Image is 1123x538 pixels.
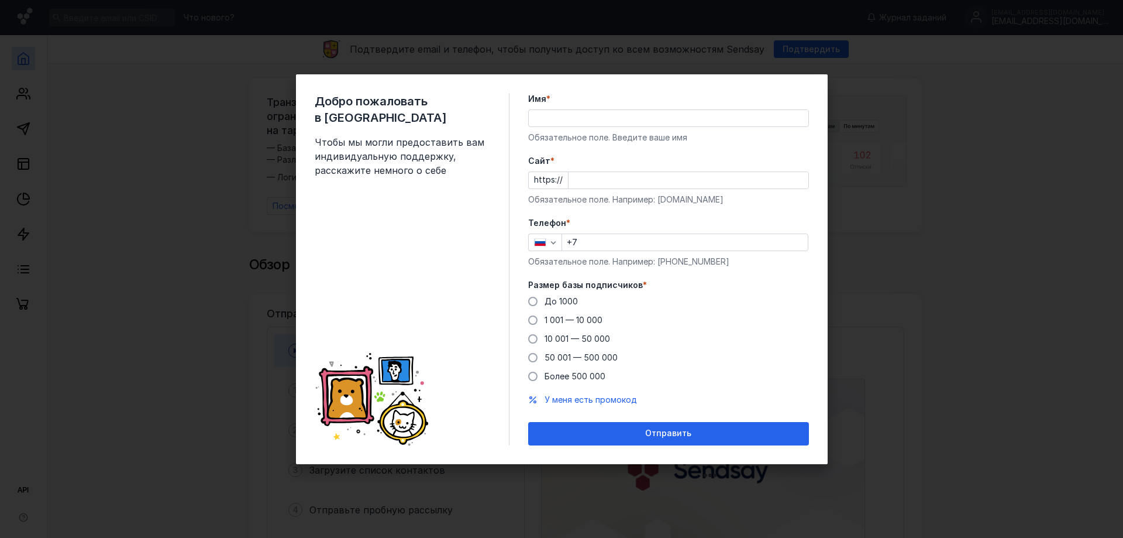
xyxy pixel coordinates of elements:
span: Размер базы подписчиков [528,279,643,291]
span: 10 001 — 50 000 [545,334,610,344]
span: Cайт [528,155,550,167]
div: Обязательное поле. Введите ваше имя [528,132,809,143]
div: Обязательное поле. Например: [PHONE_NUMBER] [528,256,809,268]
span: 50 001 — 500 000 [545,352,618,362]
div: Обязательное поле. Например: [DOMAIN_NAME] [528,194,809,205]
span: Чтобы мы могли предоставить вам индивидуальную поддержку, расскажите немного о себе [315,135,490,177]
span: Имя [528,93,546,105]
span: У меня есть промокод [545,395,637,405]
span: 1 001 — 10 000 [545,315,602,325]
span: Телефон [528,217,566,229]
span: Добро пожаловать в [GEOGRAPHIC_DATA] [315,93,490,126]
span: Более 500 000 [545,371,605,381]
button: Отправить [528,422,809,446]
span: До 1000 [545,296,578,306]
button: У меня есть промокод [545,394,637,406]
span: Отправить [645,429,691,438]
